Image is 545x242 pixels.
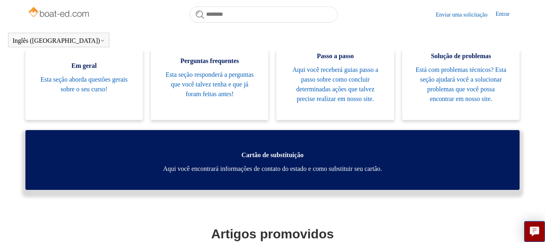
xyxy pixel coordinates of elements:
[180,57,239,64] font: Perguntas frequentes
[495,10,518,19] a: Entrar
[25,130,520,190] a: Cartão de substituição Aqui você encontrará informações de contato do estado e como substituir se...
[166,71,254,97] font: Esta seção responderá a perguntas que você talvez tenha e que já foram feitas antes!
[27,5,92,21] img: Página inicial do Centro de Ajuda Boat-Ed
[40,76,127,93] font: Esta seção aborda questões gerais sobre o seu curso!
[151,31,268,120] a: Perguntas frequentes Esta seção responderá a perguntas que você talvez tenha e que já foram feita...
[416,66,506,102] font: Está com problemas técnicos? Esta seção ajudará você a solucionar problemas que você possa encont...
[292,66,378,102] font: Aqui você receberá guias passo a passo sobre como concluir determinadas ações que talvez precise ...
[13,36,105,44] button: Inglês ([GEOGRAPHIC_DATA])
[13,37,100,44] font: Inglês ([GEOGRAPHIC_DATA])
[436,12,487,18] font: Enviar uma solicitação
[436,11,495,19] a: Enviar uma solicitação
[242,152,304,158] font: Cartão de substituição
[190,6,338,23] input: Procurar
[402,31,520,120] a: Solução de problemas Está com problemas técnicos? Esta seção ajudará você a solucionar problemas ...
[211,227,334,241] font: Artigos promovidos
[163,165,382,172] font: Aqui você encontrará informações de contato do estado e como substituir seu cartão.
[317,53,354,59] font: Passo a passo
[276,31,394,120] a: Passo a passo Aqui você receberá guias passo a passo sobre como concluir determinadas ações que t...
[524,221,545,242] button: Bate-papo ao vivo
[495,11,510,17] font: Entrar
[431,53,491,59] font: Solução de problemas
[25,31,143,120] a: Em geral Esta seção aborda questões gerais sobre o seu curso!
[71,62,97,69] font: Em geral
